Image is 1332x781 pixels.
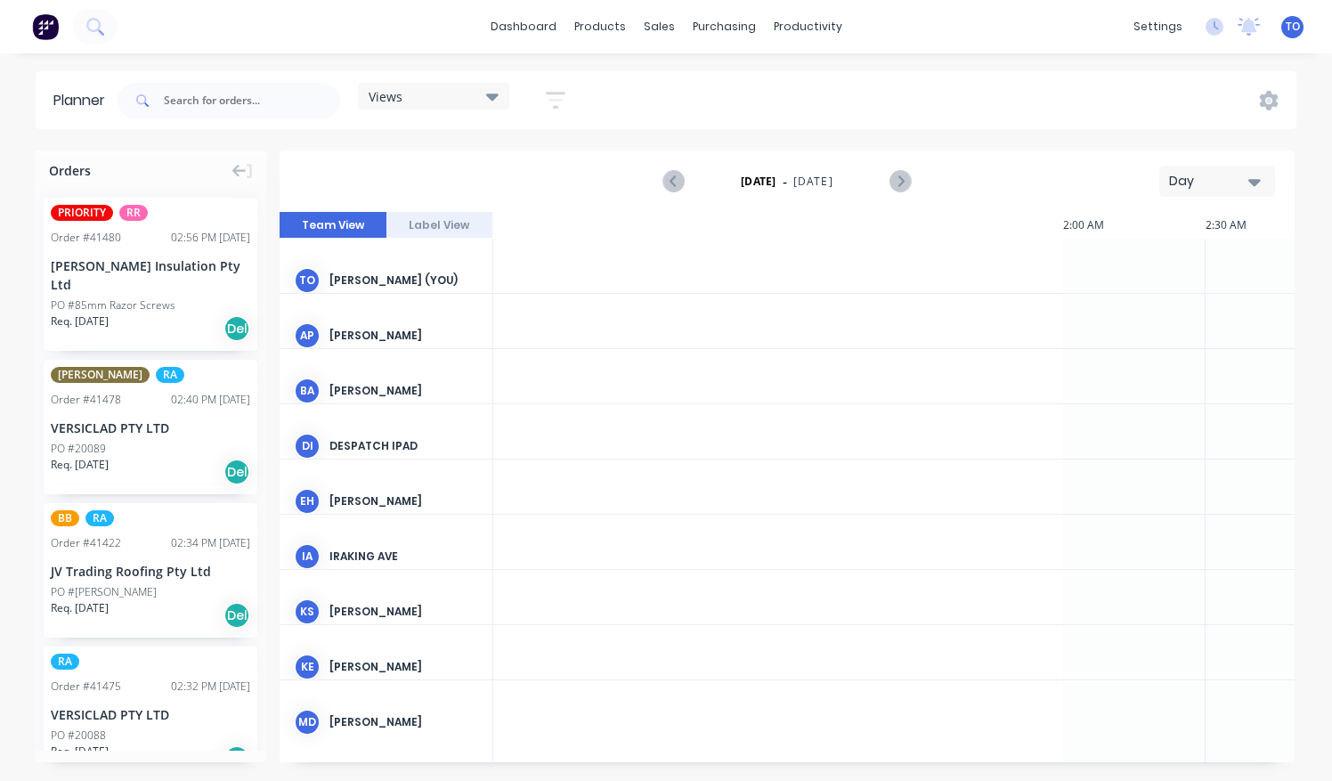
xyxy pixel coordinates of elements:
div: KS [294,598,321,625]
div: Order # 41422 [51,535,121,551]
div: 02:34 PM [DATE] [171,535,250,551]
div: Del [223,459,250,485]
span: Req. [DATE] [51,457,109,473]
img: Factory [32,13,59,40]
div: purchasing [684,13,765,40]
div: VERSICLAD PTY LTD [51,705,250,724]
div: 2:00 AM [1063,212,1206,239]
div: BA [294,378,321,404]
div: Day [1169,172,1251,191]
span: - [783,171,787,192]
div: sales [635,13,684,40]
div: [PERSON_NAME] [329,714,478,730]
span: RA [51,654,79,670]
div: PO #[PERSON_NAME] [51,584,157,600]
div: Order # 41480 [51,230,121,246]
div: Del [223,745,250,772]
span: [PERSON_NAME] [51,367,150,383]
button: Label View [386,212,493,239]
div: DI [294,433,321,460]
button: Next page [889,170,910,192]
div: settings [1125,13,1191,40]
div: IA [294,543,321,570]
div: AP [294,322,321,349]
div: [PERSON_NAME] [329,383,478,399]
strong: [DATE] [741,174,776,190]
input: Search for orders... [164,83,340,118]
button: Team View [280,212,386,239]
div: TO [294,267,321,294]
div: [PERSON_NAME] (You) [329,273,478,289]
div: [PERSON_NAME] Insulation Pty Ltd [51,256,250,294]
button: Previous page [664,170,685,192]
div: 02:56 PM [DATE] [171,230,250,246]
span: RA [156,367,184,383]
div: Order # 41478 [51,392,121,408]
div: PO #85mm Razor Screws [51,297,175,313]
div: Despatch Ipad [329,438,478,454]
div: productivity [765,13,851,40]
button: Day [1159,166,1275,197]
div: 02:40 PM [DATE] [171,392,250,408]
div: [PERSON_NAME] [329,328,478,344]
span: TO [1286,19,1300,35]
span: Req. [DATE] [51,744,109,760]
div: Del [223,602,250,629]
div: MD [294,709,321,736]
div: JV Trading Roofing Pty Ltd [51,562,250,581]
span: Req. [DATE] [51,313,109,329]
div: Planner [53,90,114,111]
div: Iraking Ave [329,549,478,565]
span: PRIORITY [51,205,113,221]
span: BB [51,510,79,526]
div: KE [294,654,321,680]
a: dashboard [482,13,565,40]
div: VERSICLAD PTY LTD [51,419,250,437]
div: PO #20089 [51,441,106,457]
div: Del [223,315,250,342]
span: RR [119,205,148,221]
div: 02:32 PM [DATE] [171,679,250,695]
span: Req. [DATE] [51,600,109,616]
span: Orders [49,161,91,180]
div: [PERSON_NAME] [329,604,478,620]
span: Views [369,87,402,106]
div: PO #20088 [51,728,106,744]
div: products [565,13,635,40]
span: RA [85,510,114,526]
div: EH [294,488,321,515]
div: Order # 41475 [51,679,121,695]
span: [DATE] [793,174,833,190]
div: [PERSON_NAME] [329,659,478,675]
div: [PERSON_NAME] [329,493,478,509]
